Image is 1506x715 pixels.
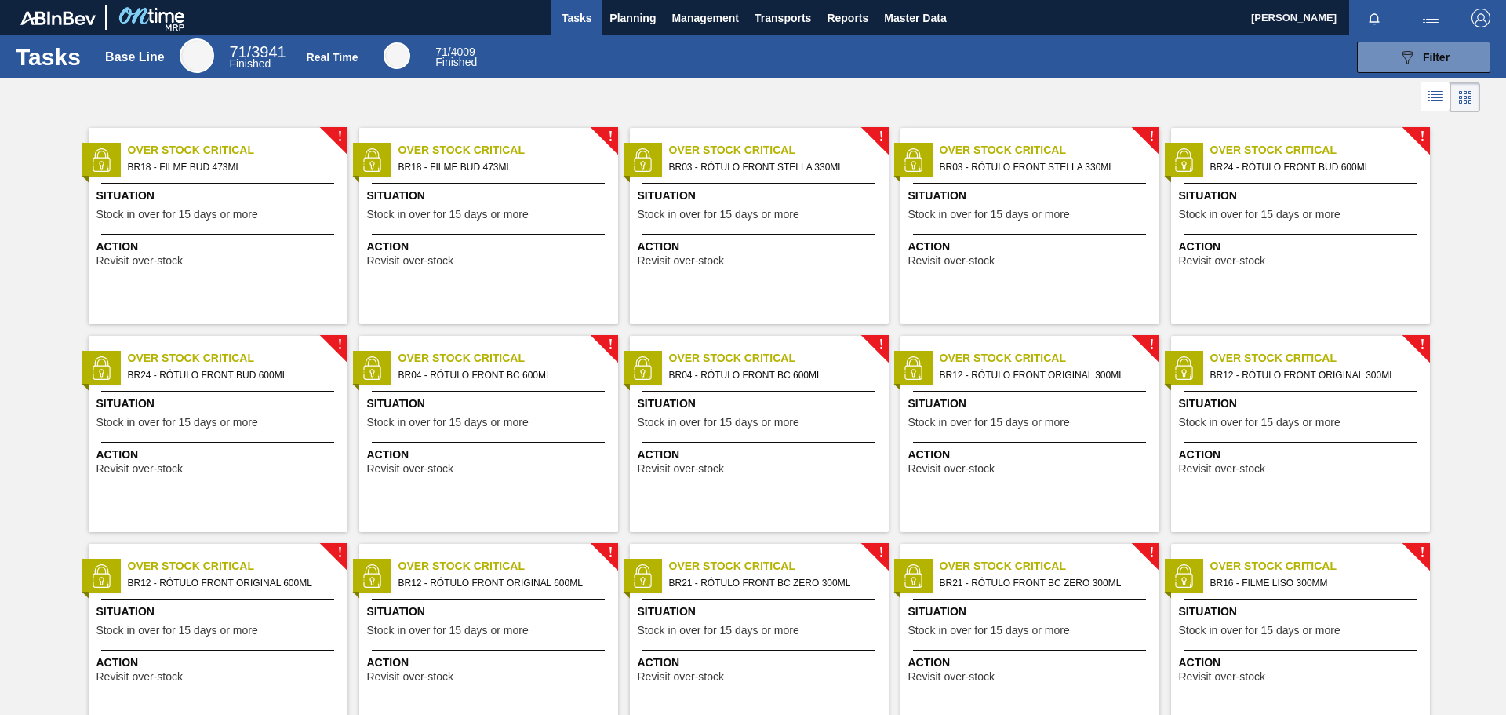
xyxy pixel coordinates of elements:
span: Situation [1179,188,1426,204]
span: Action [96,447,344,463]
span: ! [608,131,613,143]
span: Filter [1423,51,1450,64]
h1: Tasks [16,48,85,66]
div: Real Time [307,51,358,64]
span: Situation [908,396,1155,412]
span: BR24 - RÓTULO FRONT BUD 600ML [128,367,335,384]
img: status [901,356,925,380]
span: BR16 - FILME LISO 300MM [1210,575,1417,592]
span: Action [367,447,614,463]
span: Action [1179,239,1426,255]
span: ! [608,339,613,351]
span: Action [1179,655,1426,671]
span: BR12 - RÓTULO FRONT ORIGINAL 300ML [940,367,1147,384]
span: Situation [908,188,1155,204]
span: Situation [367,604,614,620]
img: status [89,148,113,172]
span: ! [1149,339,1154,351]
span: Reports [827,9,868,27]
span: Revisit over-stock [367,255,453,267]
span: BR03 - RÓTULO FRONT STELLA 330ML [940,159,1147,176]
span: Situation [367,396,614,412]
span: / 3941 [229,43,286,60]
span: Situation [908,604,1155,620]
img: TNhmsLtSVTkK8tSr43FrP2fwEKptu5GPRR3wAAAABJRU5ErkJggg== [20,11,96,25]
span: Over Stock Critical [940,558,1159,575]
div: Base Line [105,50,165,64]
img: status [631,148,654,172]
span: ! [1420,339,1424,351]
img: status [631,356,654,380]
button: Notifications [1349,7,1399,29]
span: Revisit over-stock [1179,255,1265,267]
span: Stock in over for 15 days or more [1179,209,1340,221]
span: Over Stock Critical [1210,558,1430,575]
span: ! [1420,547,1424,559]
span: Action [367,239,614,255]
img: status [89,564,113,588]
span: Stock in over for 15 days or more [367,625,529,637]
span: ! [337,547,342,559]
span: ! [608,547,613,559]
img: status [360,148,384,172]
span: BR21 - RÓTULO FRONT BC ZERO 300ML [940,575,1147,592]
span: Finished [229,57,271,70]
span: Action [908,239,1155,255]
span: Revisit over-stock [638,255,724,267]
img: status [1172,356,1195,380]
span: ! [878,547,883,559]
img: status [901,564,925,588]
div: Real Time [435,47,477,67]
span: Stock in over for 15 days or more [96,417,258,429]
div: Card Vision [1450,82,1480,112]
span: Tasks [559,9,594,27]
img: status [901,148,925,172]
span: Stock in over for 15 days or more [908,209,1070,221]
span: Stock in over for 15 days or more [638,209,799,221]
span: Action [638,239,885,255]
span: / 4009 [435,46,475,58]
img: status [631,564,654,588]
img: status [360,564,384,588]
span: Revisit over-stock [908,671,995,683]
span: Revisit over-stock [638,463,724,475]
span: Revisit over-stock [908,255,995,267]
span: 71 [229,43,246,60]
div: Base Line [180,38,214,73]
span: Stock in over for 15 days or more [638,625,799,637]
span: BR12 - RÓTULO FRONT ORIGINAL 300ML [1210,367,1417,384]
span: Revisit over-stock [1179,671,1265,683]
span: ! [337,339,342,351]
span: BR12 - RÓTULO FRONT ORIGINAL 600ML [398,575,606,592]
span: Over Stock Critical [398,350,618,367]
span: ! [337,131,342,143]
span: Action [96,655,344,671]
img: userActions [1421,9,1440,27]
span: Over Stock Critical [128,558,347,575]
span: Stock in over for 15 days or more [367,209,529,221]
span: Revisit over-stock [638,671,724,683]
span: Master Data [884,9,946,27]
span: Over Stock Critical [669,558,889,575]
span: Over Stock Critical [669,350,889,367]
div: List Vision [1421,82,1450,112]
span: BR18 - FILME BUD 473ML [398,159,606,176]
span: ! [1420,131,1424,143]
span: 71 [435,46,448,58]
span: Stock in over for 15 days or more [96,625,258,637]
span: ! [878,339,883,351]
span: Revisit over-stock [96,671,183,683]
span: Action [908,655,1155,671]
span: Over Stock Critical [128,350,347,367]
span: Situation [638,188,885,204]
span: Situation [96,188,344,204]
span: Situation [96,604,344,620]
span: BR04 - RÓTULO FRONT BC 600ML [398,367,606,384]
button: Filter [1357,42,1490,73]
span: BR12 - RÓTULO FRONT ORIGINAL 600ML [128,575,335,592]
span: Situation [367,188,614,204]
span: Action [638,447,885,463]
span: ! [878,131,883,143]
span: ! [1149,547,1154,559]
img: Logout [1471,9,1490,27]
